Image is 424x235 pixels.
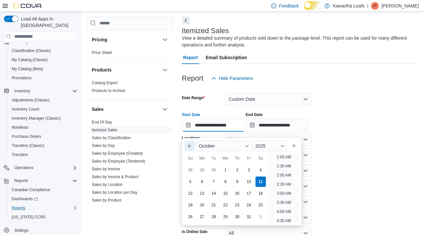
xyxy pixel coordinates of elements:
a: Inventory Manager (Classic) [9,114,63,122]
a: Transfers (Classic) [9,142,47,150]
span: [US_STATE] CCRS [12,215,46,220]
a: My Catalog (Beta) [9,65,46,73]
span: Price Sheet [92,50,112,55]
h3: Sales [92,106,104,112]
span: Sales by Classification [92,135,131,140]
div: day-7 [209,176,219,187]
a: Dashboards [9,195,40,203]
button: Adjustments (Classic) [7,96,80,105]
div: Button. Open the year selector. 2025 is currently selected. [253,141,287,151]
input: Press the down key to enter a popover containing a calendar. Press the escape key to close the po... [182,119,244,132]
button: Pricing [92,36,160,43]
span: Transfers [12,152,28,157]
span: Operations [14,165,34,170]
button: Promotions [7,73,80,83]
a: Settings [12,227,31,234]
button: Reports [1,176,80,185]
a: Dashboards [7,194,80,203]
span: Dashboards [9,195,77,203]
div: Sa [255,153,266,163]
div: October, 2025 [185,164,267,223]
ul: Time [269,154,299,223]
li: 1:00 AM [274,153,294,161]
button: Classification (Classic) [7,46,80,55]
span: Sales by Location per Day [92,190,137,195]
button: My Catalog (Beta) [7,64,80,73]
button: Manifests [7,123,80,132]
button: Sales [92,106,160,112]
div: day-6 [197,176,207,187]
a: Catalog Export [92,81,117,85]
div: day-28 [209,212,219,222]
button: Next month [288,141,299,151]
span: Operations [12,164,77,172]
span: Sales by Invoice [92,166,120,172]
button: My Catalog (Classic) [7,55,80,64]
button: Hide Parameters [209,72,256,85]
button: Sales [161,105,169,113]
a: Manifests [9,124,31,131]
div: day-9 [232,176,242,187]
div: day-15 [220,188,231,199]
span: Transfers (Classic) [12,143,44,148]
p: | [367,2,368,10]
div: Button. Open the month selector. October is currently selected. [196,141,252,151]
button: Previous Month [185,141,195,151]
input: Dark Mode [304,1,321,10]
button: Transfers (Classic) [7,141,80,150]
a: Adjustments (Classic) [9,96,52,104]
span: My Catalog (Beta) [12,66,43,72]
div: day-2 [232,165,242,175]
div: Products [87,79,174,100]
span: Inventory Manager (Classic) [12,116,61,121]
div: day-20 [197,200,207,210]
div: day-23 [232,200,242,210]
div: Fr [244,153,254,163]
span: My Catalog (Beta) [9,65,77,73]
input: Press the down key to open a popover containing a calendar. [246,119,308,132]
button: Open list of options [303,152,308,158]
a: Sales by Location [92,182,123,187]
button: Products [161,66,169,74]
button: Next [182,17,190,24]
span: Purchase Orders [9,133,77,140]
label: Locations [182,136,200,141]
a: Sales by Employee (Tendered) [92,159,145,163]
div: day-5 [185,176,196,187]
a: Sales by Product [92,198,121,202]
div: day-14 [209,188,219,199]
button: Transfers [7,150,80,159]
span: End Of Day [92,120,112,125]
div: day-13 [197,188,207,199]
span: Sales by Product & Location [92,205,141,211]
span: Promotions [12,75,32,81]
h3: Itemized Sales [182,27,229,35]
a: Inventory Count [9,105,42,113]
span: Dashboards [12,196,38,202]
button: Products [92,67,160,73]
div: day-27 [197,212,207,222]
div: day-31 [244,212,254,222]
div: day-4 [255,165,266,175]
a: [US_STATE] CCRS [9,213,48,221]
a: Sales by Day [92,143,115,148]
span: My Catalog (Classic) [9,56,77,64]
button: Purchase Orders [7,132,80,141]
p: Kawartha Leafs [333,2,364,10]
span: Washington CCRS [9,213,77,221]
a: Promotions [9,74,34,82]
span: Canadian Compliance [12,187,50,192]
div: day-22 [220,200,231,210]
a: Sales by Employee (Created) [92,151,143,156]
a: Reports [9,204,28,212]
span: Manifests [9,124,77,131]
div: James Yin [371,2,379,10]
h3: Pricing [92,36,107,43]
h3: Report [182,74,203,82]
span: Inventory Manager (Classic) [9,114,77,122]
span: Inventory [12,87,77,95]
a: Purchase Orders [9,133,44,140]
span: Products to Archive [92,88,125,93]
